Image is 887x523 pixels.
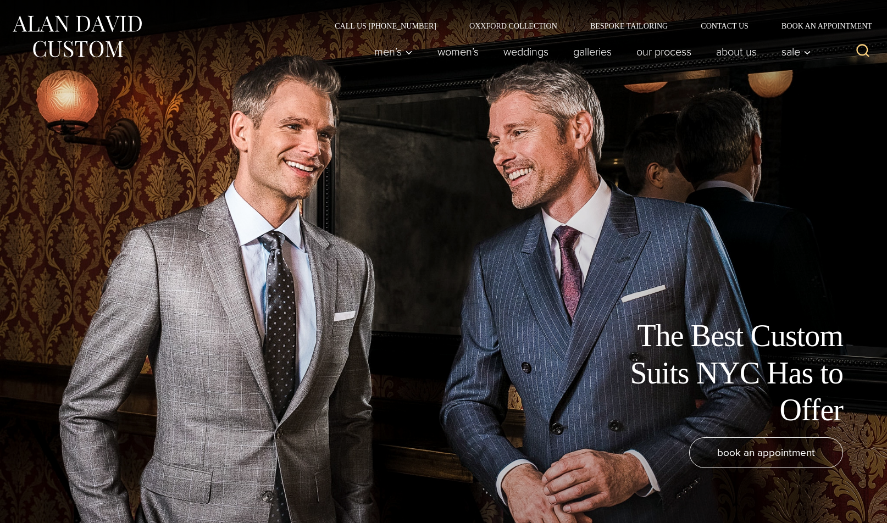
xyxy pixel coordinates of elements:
[318,22,876,30] nav: Secondary Navigation
[425,41,491,63] a: Women’s
[561,41,624,63] a: Galleries
[704,41,769,63] a: About Us
[624,41,704,63] a: Our Process
[374,46,413,57] span: Men’s
[574,22,684,30] a: Bespoke Tailoring
[850,38,876,65] button: View Search Form
[765,22,876,30] a: Book an Appointment
[362,41,817,63] nav: Primary Navigation
[11,12,143,61] img: Alan David Custom
[318,22,453,30] a: Call Us [PHONE_NUMBER]
[491,41,561,63] a: weddings
[596,318,843,429] h1: The Best Custom Suits NYC Has to Offer
[781,46,811,57] span: Sale
[684,22,765,30] a: Contact Us
[689,437,843,468] a: book an appointment
[453,22,574,30] a: Oxxford Collection
[717,444,815,460] span: book an appointment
